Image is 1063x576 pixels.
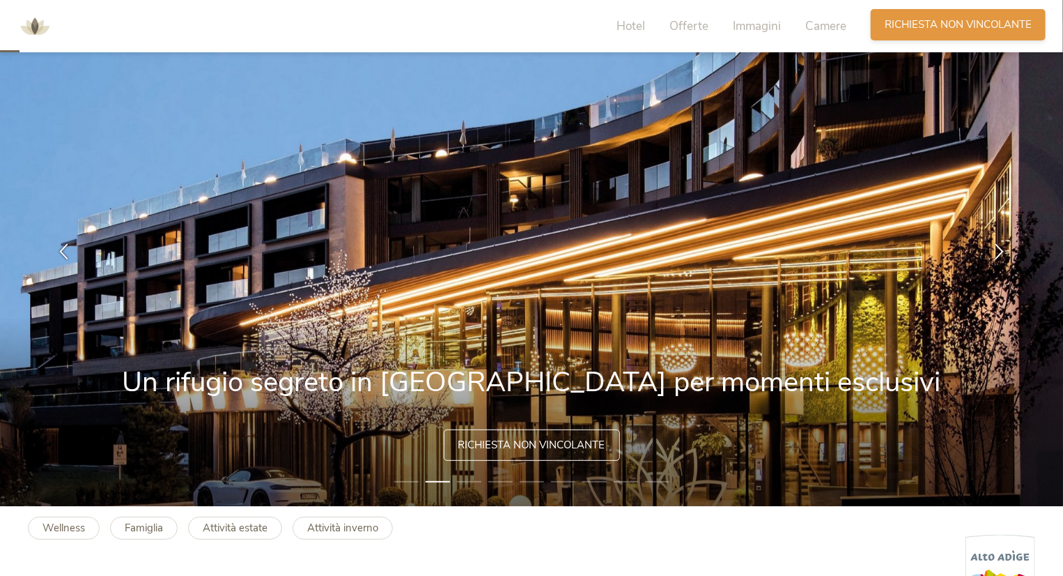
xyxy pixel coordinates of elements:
[125,521,163,535] b: Famiglia
[28,517,100,540] a: Wellness
[203,521,267,535] b: Attività estate
[293,517,393,540] a: Attività inverno
[14,21,56,31] a: AMONTI & LUNARIS Wellnessresort
[307,521,378,535] b: Attività inverno
[733,18,781,34] span: Immagini
[616,18,645,34] span: Hotel
[669,18,708,34] span: Offerte
[42,521,85,535] b: Wellness
[885,17,1032,32] span: Richiesta non vincolante
[188,517,282,540] a: Attività estate
[805,18,846,34] span: Camere
[14,6,56,47] img: AMONTI & LUNARIS Wellnessresort
[458,438,605,453] span: Richiesta non vincolante
[110,517,178,540] a: Famiglia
